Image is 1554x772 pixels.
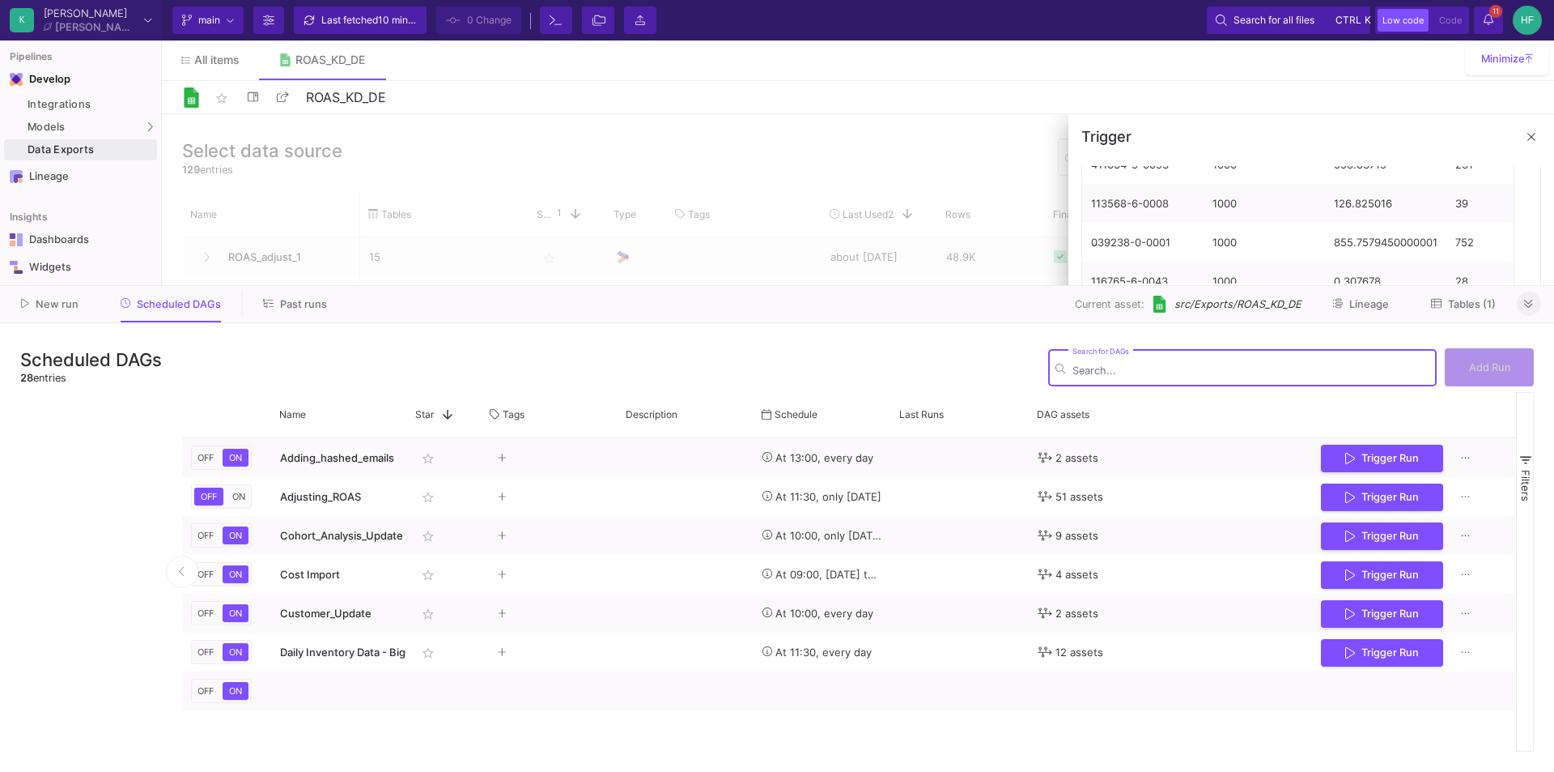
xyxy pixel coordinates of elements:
[28,143,153,156] div: Data Exports
[226,569,245,580] span: ON
[279,408,306,420] span: Name
[1075,296,1144,312] span: Current asset:
[762,556,882,594] div: At 09:00, [DATE] through [DATE]
[762,595,882,633] div: At 10:00, every day
[503,408,524,420] span: Tags
[4,94,157,115] a: Integrations
[229,488,248,505] button: ON
[1212,262,1316,301] div: 1000
[197,491,220,502] span: OFF
[194,604,217,622] button: OFF
[321,8,418,32] div: Last fetched
[29,233,134,246] div: Dashboards
[418,449,438,468] mat-icon: star_border
[36,298,79,310] span: New run
[29,261,134,274] div: Widgets
[182,477,1514,516] div: Press SPACE to select this row.
[194,608,217,619] span: OFF
[10,261,23,274] img: Navigation icon
[1513,6,1542,35] div: HF
[20,372,33,384] span: 28
[194,643,217,661] button: OFF
[194,685,217,697] span: OFF
[1321,561,1443,590] button: Trigger Run
[1412,292,1515,317] button: Tables (1)
[1055,556,1098,594] span: 4 assets
[1335,11,1361,30] span: ctrl
[10,8,34,32] div: K
[1334,224,1437,262] div: 855.7579450000001
[198,8,220,32] span: main
[1361,491,1419,503] span: Trigger Run
[1508,6,1542,35] button: HF
[1331,11,1361,30] button: ctrlk
[280,298,327,310] span: Past runs
[1378,9,1429,32] button: Low code
[28,121,66,134] span: Models
[44,8,138,19] div: [PERSON_NAME]
[194,682,217,700] button: OFF
[101,292,241,317] button: Scheduled DAGs
[182,710,1514,749] div: Press SPACE to select this row.
[10,73,23,86] img: Navigation icon
[1361,608,1419,620] span: Trigger Run
[1037,408,1089,420] span: DAG assets
[1434,9,1467,32] button: Code
[28,98,153,111] div: Integrations
[4,164,157,190] a: Navigation iconLineage
[223,449,248,467] button: ON
[194,646,217,658] span: OFF
[229,491,248,502] span: ON
[4,227,157,253] a: Navigation iconDashboards
[194,488,223,505] button: OFF
[181,87,202,108] img: Logo
[1313,292,1408,317] button: Lineage
[280,568,340,581] span: Cost Import
[278,53,292,67] img: Tab icon
[182,516,1514,555] div: Press SPACE to select this row.
[1365,11,1371,30] span: k
[1334,185,1437,223] div: 126.825016
[1233,8,1314,32] span: Search for all files
[4,139,157,160] a: Data Exports
[194,53,240,66] span: All items
[182,633,1514,672] div: Press SPACE to select this row.
[418,527,438,546] mat-icon: star_border
[1321,484,1443,512] button: Trigger Run
[4,254,157,280] a: Navigation iconWidgets
[775,408,817,420] span: Schedule
[280,529,403,542] span: Cohort_Analysis_Update
[223,682,248,700] button: ON
[1081,130,1132,143] h4: Trigger
[418,643,438,663] mat-icon: star_border
[1489,5,1502,18] span: 11
[1055,633,1103,672] span: 12 assets
[1151,296,1168,313] img: [Legacy] Google Sheets
[137,298,221,310] span: Scheduled DAGs
[1448,298,1496,310] span: Tables (1)
[223,604,248,622] button: ON
[280,490,361,503] span: Adjusting_ROAS
[1072,365,1429,377] input: Search...
[182,555,1514,594] div: Press SPACE to select this row.
[194,530,217,541] span: OFF
[226,452,245,463] span: ON
[29,170,134,183] div: Lineage
[1382,15,1424,26] span: Low code
[626,408,677,420] span: Description
[1474,6,1503,34] button: 11
[280,646,436,659] span: Daily Inventory Data - BigQuery
[762,633,882,672] div: At 11:30, every day
[762,478,882,516] div: At 11:30, only [DATE]
[226,646,245,658] span: ON
[1091,224,1195,262] div: 039238-0-0001
[226,530,245,541] span: ON
[4,66,157,92] mat-expansion-panel-header: Navigation iconDevelop
[378,14,447,26] span: 10 minutes ago
[55,22,138,32] div: [PERSON_NAME]
[1091,262,1195,301] div: 116765-6-0043
[1055,517,1098,555] span: 9 assets
[762,439,882,477] div: At 13:00, every day
[1207,6,1370,34] button: Search for all filesctrlk
[1212,224,1316,262] div: 1000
